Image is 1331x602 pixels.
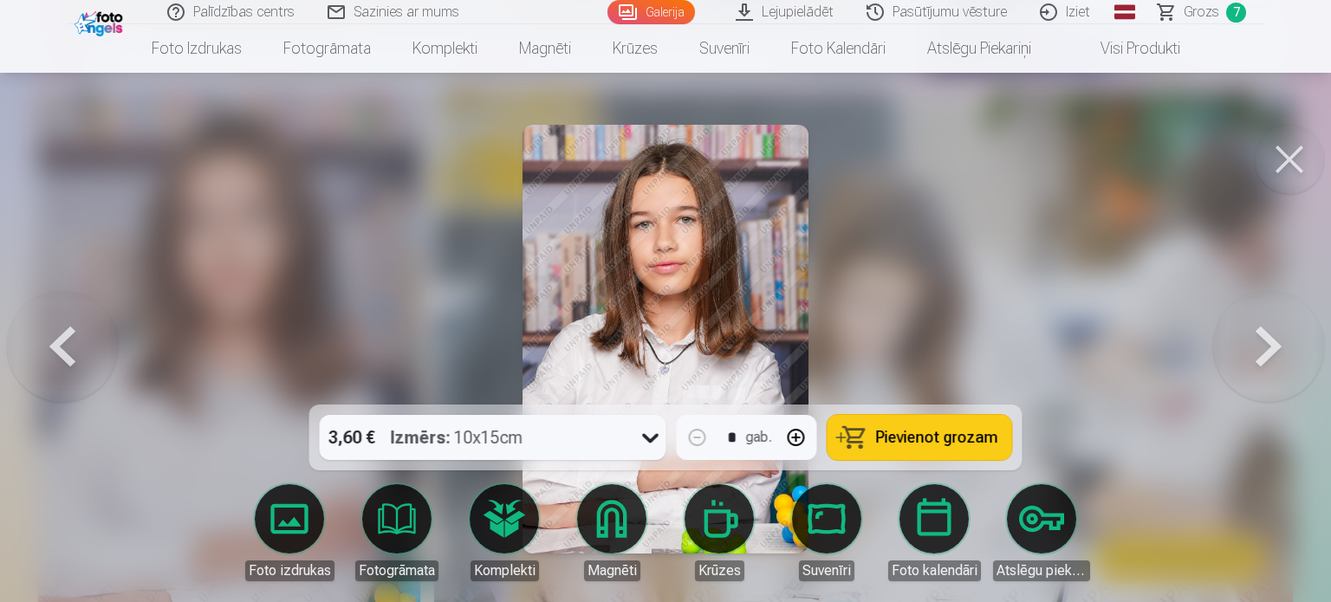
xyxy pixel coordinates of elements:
a: Komplekti [392,24,498,73]
a: Atslēgu piekariņi [906,24,1052,73]
a: Visi produkti [1052,24,1201,73]
span: Grozs [1184,2,1219,23]
a: Foto izdrukas [131,24,263,73]
a: Atslēgu piekariņi [993,484,1090,581]
button: Pievienot grozam [828,415,1012,460]
div: Magnēti [584,560,640,581]
a: Komplekti [456,484,553,581]
div: Foto kalendāri [888,560,981,581]
div: Komplekti [471,560,539,581]
div: Krūzes [695,560,744,581]
a: Suvenīri [778,484,875,581]
div: Foto izdrukas [245,560,334,581]
a: Foto kalendāri [886,484,983,581]
a: Suvenīri [678,24,770,73]
div: Fotogrāmata [355,560,438,581]
div: Suvenīri [799,560,854,581]
div: 3,60 € [320,415,384,460]
a: Krūzes [592,24,678,73]
img: /fa1 [75,7,127,36]
a: Foto kalendāri [770,24,906,73]
a: Fotogrāmata [263,24,392,73]
a: Magnēti [498,24,592,73]
strong: Izmērs : [391,425,451,450]
span: Pievienot grozam [876,430,998,445]
a: Magnēti [563,484,660,581]
a: Foto izdrukas [241,484,338,581]
div: gab. [746,427,772,448]
div: 10x15cm [391,415,523,460]
span: 7 [1226,3,1246,23]
a: Krūzes [671,484,768,581]
div: Atslēgu piekariņi [993,560,1090,581]
a: Fotogrāmata [348,484,445,581]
